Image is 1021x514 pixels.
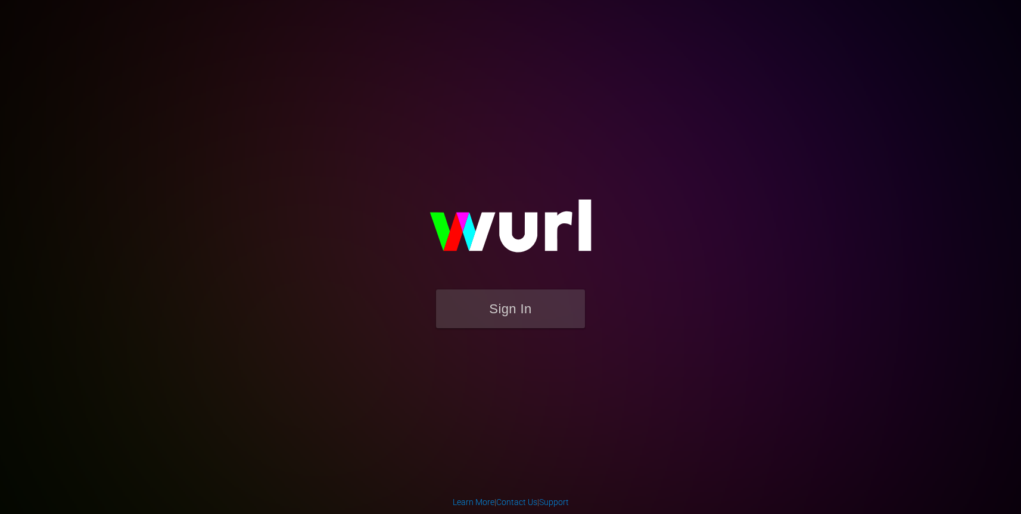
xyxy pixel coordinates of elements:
img: wurl-logo-on-black-223613ac3d8ba8fe6dc639794a292ebdb59501304c7dfd60c99c58986ef67473.svg [391,174,630,289]
a: Contact Us [496,497,537,507]
div: | | [453,496,569,508]
a: Support [539,497,569,507]
a: Learn More [453,497,494,507]
button: Sign In [436,289,585,328]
